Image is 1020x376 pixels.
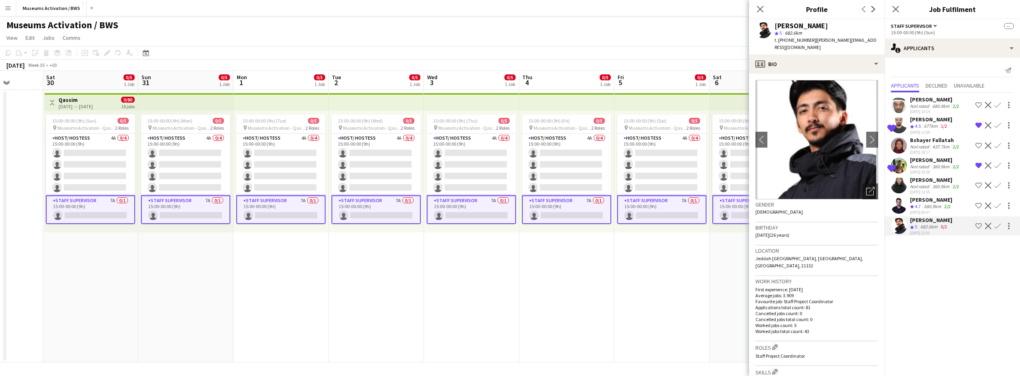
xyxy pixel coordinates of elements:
div: Applicants [885,39,1020,58]
span: Unavailable [954,83,985,88]
span: -- [1004,23,1014,29]
div: 1 Job [314,81,325,87]
div: [PERSON_NAME] [910,156,961,164]
span: Staff Project Coordinator [755,353,805,359]
span: 0/5 [213,118,224,124]
h1: Museums Activation / BWS [6,19,118,31]
span: 0/5 [600,74,611,80]
app-skills-label: 0/2 [941,224,947,230]
div: 15:00-00:00 (9h) (Tue)0/5 Museums Activation - Qassim2 RolesHost/ Hostess4A0/415:00-00:00 (9h) St... [236,115,326,224]
span: Jobs [43,34,55,41]
span: 0/5 [314,74,325,80]
div: 437.7km [931,144,951,150]
span: 4.7 [915,203,921,209]
span: [DEMOGRAPHIC_DATA] [755,209,803,215]
span: Museums Activation - Qassim [438,125,496,131]
h3: Roles [755,343,878,351]
div: 15:00-00:00 (9h) (Sun)0/5 Museums Activation - Qassim2 RolesHost/ Hostess4A0/415:00-00:00 (9h) St... [712,115,802,224]
span: 2 Roles [401,125,414,131]
app-skills-label: 2/2 [953,183,959,189]
span: Museums Activation - Qassim [534,125,591,131]
app-card-role: Host/ Hostess4A0/415:00-00:00 (9h) [427,134,516,195]
div: 1 Job [124,81,134,87]
span: Sat [713,74,722,81]
span: Museums Activation - Qassim [343,125,401,131]
span: | [PERSON_NAME][EMAIL_ADDRESS][DOMAIN_NAME] [775,37,877,50]
span: Week 35 [26,62,46,68]
div: [PERSON_NAME] [910,216,952,224]
span: Staff Supervisor [891,23,932,29]
span: Applicants [891,83,919,88]
app-job-card: 15:00-00:00 (9h) (Thu)0/5 Museums Activation - Qassim2 RolesHost/ Hostess4A0/415:00-00:00 (9h) St... [427,115,516,224]
div: 1 Job [600,81,610,87]
span: 15:00-00:00 (9h) (Mon) [147,118,192,124]
div: 360.9km [931,183,951,189]
span: Wed [427,74,437,81]
span: 0/5 [594,118,605,124]
div: 680.9km [922,203,943,210]
span: 0/80 [121,97,135,103]
a: Comms [59,33,84,43]
span: Declined [926,83,947,88]
span: 0/5 [219,74,230,80]
app-job-card: 15:00-00:00 (9h) (Mon)0/5 Museums Activation - Qassim2 RolesHost/ Hostess4A0/415:00-00:00 (9h) St... [141,115,230,224]
span: 30 [45,78,55,87]
div: Bio [749,55,885,74]
app-card-role: Staff Supervisor7A0/115:00-00:00 (9h) [427,195,516,224]
span: 0/5 [498,118,510,124]
button: Staff Supervisor [891,23,938,29]
span: 2 Roles [306,125,319,131]
div: [DATE] [6,61,25,69]
app-card-role: Host/ Hostess4A0/415:00-00:00 (9h) [522,134,611,195]
span: 15:00-00:00 (9h) (Fri) [528,118,570,124]
span: 4 [521,78,532,87]
a: View [3,33,21,43]
span: Museums Activation - Qassim [248,125,306,131]
div: [PERSON_NAME] [910,96,961,103]
app-card-role: Host/ Hostess4A0/415:00-00:00 (9h) [141,134,230,195]
span: Mon [237,74,247,81]
app-skills-label: 1/2 [941,123,947,129]
h3: Job Fulfilment [885,4,1020,14]
div: Not rated [910,103,931,109]
img: Crew avatar or photo [755,80,878,199]
div: 15:00-00:00 (9h) (Sun) [891,29,1014,35]
div: [DATE] 09:37 [910,210,952,215]
div: 15:00-00:00 (9h) (Sat)0/5 Museums Activation - Qassim2 RolesHost/ Hostess4A0/415:00-00:00 (9h) St... [617,115,706,224]
span: 2 [331,78,341,87]
span: Museums Activation - Qassim [724,125,782,131]
span: 0/5 [403,118,414,124]
div: 16 jobs [121,103,135,109]
div: Not rated [910,164,931,169]
app-job-card: 15:00-00:00 (9h) (Sun)0/5 Museums Activation - Qassim2 RolesHost/ Hostess4A0/415:00-00:00 (9h) St... [46,115,135,224]
app-card-role: Staff Supervisor7A0/115:00-00:00 (9h) [46,195,135,224]
span: 0/5 [695,74,706,80]
span: 0/5 [504,74,516,80]
p: Cancelled jobs total count: 0 [755,316,878,322]
app-card-role: Host/ Hostess4A0/415:00-00:00 (9h) [331,134,421,195]
span: Tue [332,74,341,81]
span: Museums Activation - Qassim [57,125,115,131]
app-card-role: Staff Supervisor7A0/115:00-00:00 (9h) [712,195,802,224]
span: 15:00-00:00 (9h) (Sat) [624,118,667,124]
app-card-role: Staff Supervisor7A0/115:00-00:00 (9h) [617,195,706,224]
div: [PERSON_NAME] [910,196,952,203]
span: Sat [46,74,55,81]
h3: Location [755,247,878,254]
p: First experience: [DATE] [755,286,878,292]
span: 0/5 [118,118,129,124]
div: Not rated [910,144,931,150]
app-job-card: 15:00-00:00 (9h) (Wed)0/5 Museums Activation - Qassim2 RolesHost/ Hostess4A0/415:00-00:00 (9h) St... [331,115,421,224]
div: [PERSON_NAME] [910,116,952,123]
span: Thu [522,74,532,81]
span: 4.5 [915,123,921,129]
span: 15:00-00:00 (9h) (Sun) [52,118,96,124]
span: Museums Activation - Qassim [629,125,687,131]
div: 360.9km [931,164,951,169]
p: Favourite job: Staff Project Coordinator [755,298,878,304]
span: Fri [618,74,624,81]
div: 680.9km [931,103,951,109]
app-job-card: 15:00-00:00 (9h) (Fri)0/5 Museums Activation - Qassim2 RolesHost/ Hostess4A0/415:00-00:00 (9h) St... [522,115,611,224]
